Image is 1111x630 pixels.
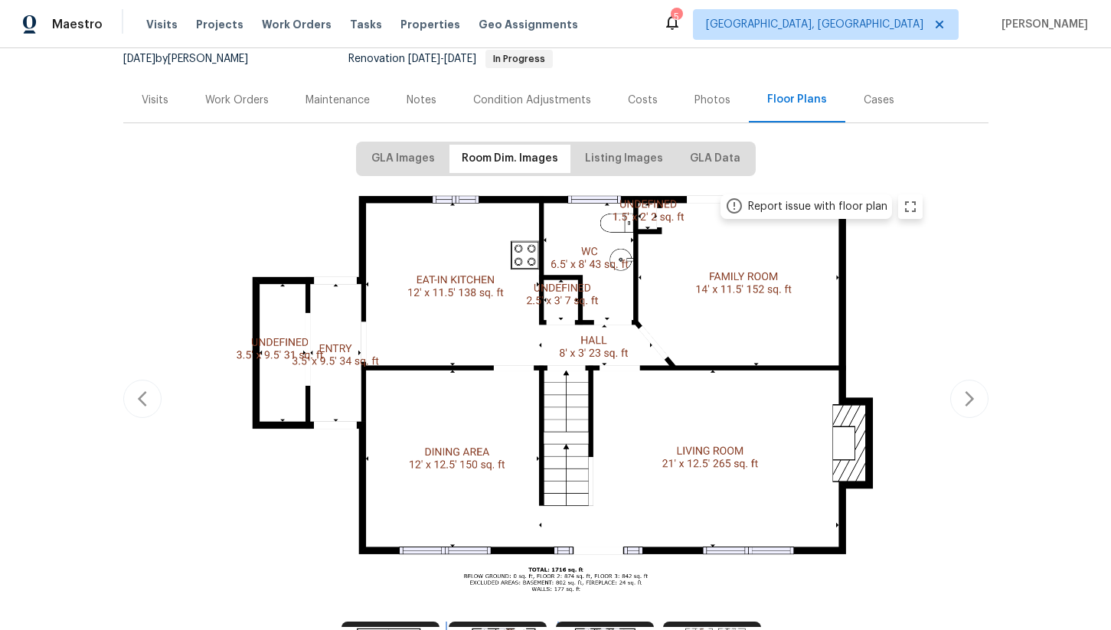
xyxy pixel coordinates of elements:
[146,17,178,32] span: Visits
[671,9,681,24] div: 5
[694,93,730,108] div: Photos
[348,54,553,64] span: Renovation
[123,54,155,64] span: [DATE]
[678,145,753,173] button: GLA Data
[180,185,932,608] img: floor plan rendering
[573,145,675,173] button: Listing Images
[449,145,570,173] button: Room Dim. Images
[479,17,578,32] span: Geo Assignments
[408,54,476,64] span: -
[995,17,1088,32] span: [PERSON_NAME]
[407,93,436,108] div: Notes
[767,92,827,107] div: Floor Plans
[350,19,382,30] span: Tasks
[142,93,168,108] div: Visits
[487,54,551,64] span: In Progress
[462,149,558,168] span: Room Dim. Images
[473,93,591,108] div: Condition Adjustments
[585,149,663,168] span: Listing Images
[400,17,460,32] span: Properties
[444,54,476,64] span: [DATE]
[706,17,923,32] span: [GEOGRAPHIC_DATA], [GEOGRAPHIC_DATA]
[205,93,269,108] div: Work Orders
[196,17,243,32] span: Projects
[371,149,435,168] span: GLA Images
[898,194,923,219] button: zoom in
[628,93,658,108] div: Costs
[306,93,370,108] div: Maintenance
[359,145,447,173] button: GLA Images
[864,93,894,108] div: Cases
[52,17,103,32] span: Maestro
[690,149,740,168] span: GLA Data
[408,54,440,64] span: [DATE]
[748,199,887,214] div: Report issue with floor plan
[262,17,332,32] span: Work Orders
[123,50,266,68] div: by [PERSON_NAME]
